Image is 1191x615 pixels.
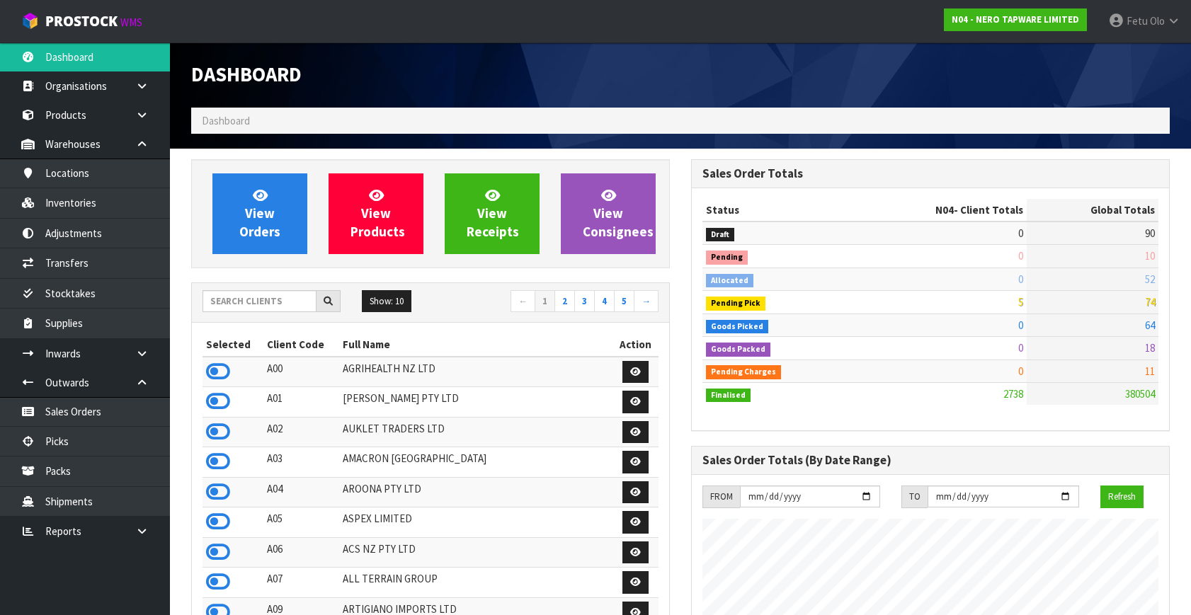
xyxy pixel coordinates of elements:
[1018,272,1023,286] span: 0
[339,417,612,447] td: AUKLET TRADERS LTD
[594,290,615,313] a: 4
[706,251,748,265] span: Pending
[263,568,339,598] td: A07
[706,343,770,357] span: Goods Packed
[263,357,339,387] td: A00
[574,290,595,313] a: 3
[21,12,39,30] img: cube-alt.png
[901,485,928,508] div: TO
[339,507,612,538] td: ASPEX LIMITED
[339,357,612,387] td: AGRIHEALTH NZ LTD
[263,417,339,447] td: A02
[1018,295,1023,309] span: 5
[702,167,1158,180] h3: Sales Order Totals
[263,447,339,478] td: A03
[706,228,734,242] span: Draft
[561,173,656,254] a: ViewConsignees
[263,387,339,418] td: A01
[1018,318,1023,332] span: 0
[1018,364,1023,378] span: 0
[1145,295,1155,309] span: 74
[614,290,634,313] a: 5
[706,389,751,403] span: Finalised
[263,537,339,568] td: A06
[1100,485,1144,508] button: Refresh
[239,187,280,240] span: View Orders
[1145,318,1155,332] span: 64
[1027,199,1158,222] th: Global Totals
[339,537,612,568] td: ACS NZ PTY LTD
[467,187,519,240] span: View Receipts
[263,477,339,507] td: A04
[362,290,411,313] button: Show: 10
[554,290,575,313] a: 2
[351,187,405,240] span: View Products
[339,447,612,478] td: AMACRON [GEOGRAPHIC_DATA]
[263,507,339,538] td: A05
[1145,364,1155,378] span: 11
[1150,14,1165,28] span: Olo
[1127,14,1148,28] span: Fetu
[339,568,612,598] td: ALL TERRAIN GROUP
[702,199,853,222] th: Status
[339,387,612,418] td: [PERSON_NAME] PTY LTD
[634,290,659,313] a: →
[1145,249,1155,263] span: 10
[1018,341,1023,355] span: 0
[1003,387,1023,401] span: 2738
[702,454,1158,467] h3: Sales Order Totals (By Date Range)
[441,290,659,315] nav: Page navigation
[339,333,612,356] th: Full Name
[1018,226,1023,240] span: 0
[1145,272,1155,286] span: 52
[511,290,535,313] a: ←
[1145,341,1155,355] span: 18
[612,333,659,356] th: Action
[1125,387,1155,401] span: 380504
[853,199,1027,222] th: - Client Totals
[45,12,118,30] span: ProStock
[706,365,781,379] span: Pending Charges
[203,290,317,312] input: Search clients
[1018,249,1023,263] span: 0
[583,187,654,240] span: View Consignees
[944,8,1087,31] a: N04 - NERO TAPWARE LIMITED
[202,114,250,127] span: Dashboard
[935,203,954,217] span: N04
[706,274,753,288] span: Allocated
[702,485,740,508] div: FROM
[263,333,339,356] th: Client Code
[1145,226,1155,240] span: 90
[706,320,768,334] span: Goods Picked
[329,173,423,254] a: ViewProducts
[706,297,765,311] span: Pending Pick
[120,16,142,29] small: WMS
[952,13,1079,25] strong: N04 - NERO TAPWARE LIMITED
[339,477,612,507] td: AROONA PTY LTD
[445,173,540,254] a: ViewReceipts
[191,62,302,87] span: Dashboard
[203,333,263,356] th: Selected
[212,173,307,254] a: ViewOrders
[535,290,555,313] a: 1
